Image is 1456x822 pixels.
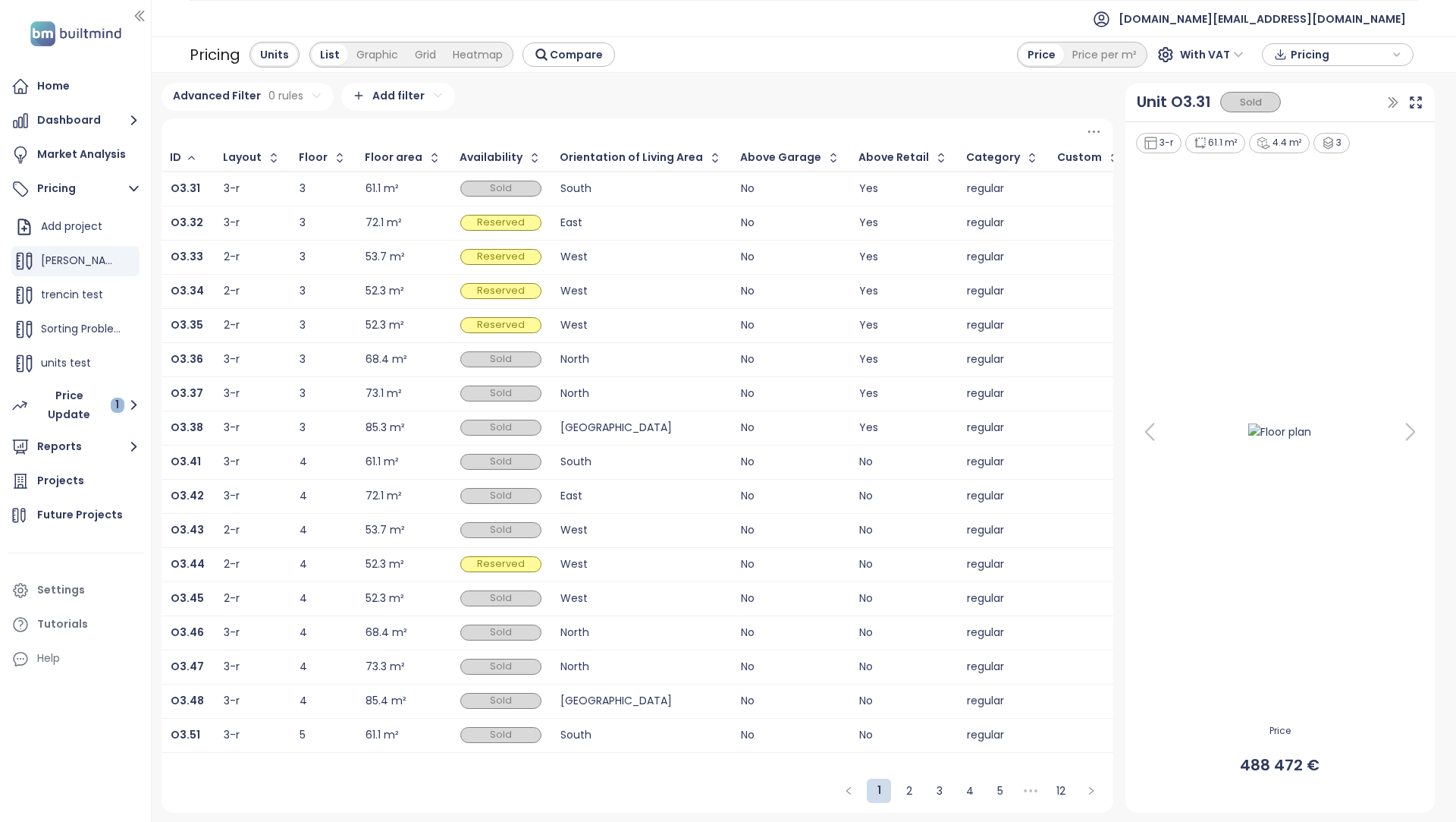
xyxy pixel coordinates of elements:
[11,280,140,310] div: trencin test
[224,252,240,262] div: 2-r
[224,389,240,398] div: 3-r
[224,662,240,672] div: 3-r
[171,730,200,740] a: O3.51
[741,594,840,603] div: No
[171,423,203,433] a: O3.38
[859,628,948,638] div: No
[859,320,948,330] div: Yes
[859,184,948,194] div: Yes
[460,488,541,504] div: Sold
[1049,779,1073,803] li: 12
[170,153,181,162] div: ID
[224,525,240,535] div: 2-r
[171,559,205,569] a: O3.44
[300,320,347,330] div: 3
[171,525,204,535] a: O3.43
[171,628,204,638] a: O3.46
[8,500,143,531] a: Future Projects
[366,525,405,535] div: 53.7 m²
[300,594,347,603] div: 4
[300,696,347,706] div: 4
[224,184,240,194] div: 3-r
[366,286,404,296] div: 52.3 m²
[741,423,840,433] div: No
[560,457,722,467] div: South
[967,184,1039,194] div: regular
[8,644,143,674] div: Help
[740,153,821,162] div: Above Garage
[171,218,203,228] a: O3.32
[312,44,348,65] div: List
[460,454,541,470] div: Sold
[366,491,402,501] div: 72.1 m²
[300,354,347,364] div: 3
[8,71,143,102] a: Home
[966,153,1020,162] div: Category
[967,423,1039,433] div: regular
[41,217,102,236] div: Add project
[366,252,405,262] div: 53.7 m²
[37,77,70,96] div: Home
[460,181,541,197] div: Sold
[37,145,126,164] div: Market Analysis
[365,153,422,162] div: Floor area
[366,696,406,706] div: 85.4 m²
[967,354,1039,364] div: regular
[859,662,948,672] div: No
[460,153,522,162] div: Availability
[560,594,722,603] div: West
[967,628,1039,638] div: regular
[171,317,203,332] b: O3.35
[223,153,262,162] div: Layout
[967,594,1039,603] div: regular
[300,662,347,672] div: 4
[741,457,840,467] div: No
[366,594,404,603] div: 52.3 m²
[460,693,541,709] div: Sold
[171,659,204,674] b: O3.47
[741,559,840,569] div: No
[41,287,103,302] span: trencin test
[1018,779,1043,803] span: •••
[560,153,703,162] div: Orientation of Living Area
[741,354,840,364] div: No
[11,246,140,276] div: [PERSON_NAME] 3 test
[190,41,240,68] div: Pricing
[171,591,204,606] b: O3.45
[300,184,347,194] div: 3
[560,696,722,706] div: [GEOGRAPHIC_DATA]
[1249,133,1310,153] div: 4.4 m²
[171,454,201,469] b: O3.41
[741,730,840,740] div: No
[560,662,722,672] div: North
[560,730,722,740] div: South
[41,321,125,336] span: Sorting Problem
[1079,779,1103,803] li: Next Page
[460,522,541,538] div: Sold
[366,354,407,364] div: 68.4 m²
[859,252,948,262] div: Yes
[171,286,204,296] a: O3.34
[859,525,948,535] div: No
[560,286,722,296] div: West
[859,696,948,706] div: No
[741,525,840,535] div: No
[859,594,948,603] div: No
[37,581,85,600] div: Settings
[560,218,722,228] div: East
[11,212,140,242] div: Add project
[8,432,143,462] button: Reports
[560,491,722,501] div: East
[171,249,203,264] b: O3.33
[1313,133,1351,153] div: 3
[958,779,982,803] li: 4
[460,625,541,641] div: Sold
[460,249,541,265] div: Reserved
[836,779,861,803] li: Previous Page
[171,386,203,401] b: O3.37
[444,44,511,65] div: Heatmap
[300,559,347,569] div: 4
[224,730,240,740] div: 3-r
